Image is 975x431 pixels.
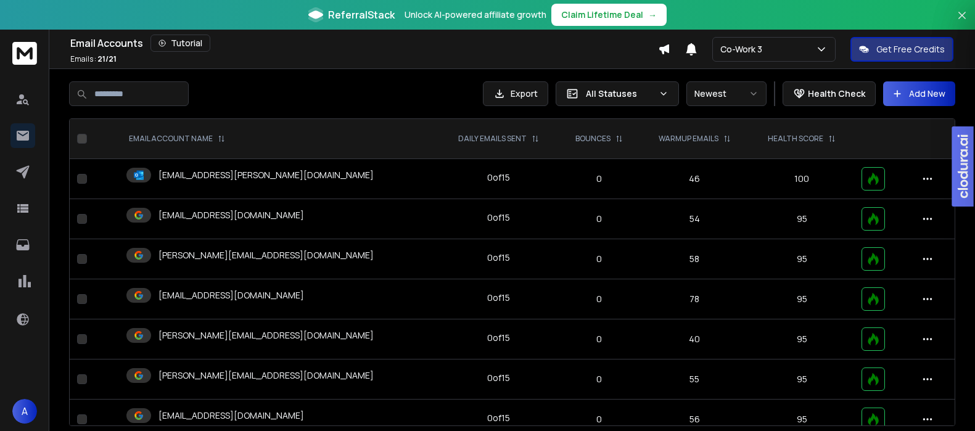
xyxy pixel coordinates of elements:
p: 0 [566,413,631,425]
p: 0 [566,213,631,225]
td: 46 [640,159,749,199]
p: [EMAIL_ADDRESS][DOMAIN_NAME] [158,209,304,221]
p: Unlock AI-powered affiliate growth [405,9,546,21]
div: 0 of 15 [487,412,510,424]
p: WARMUP EMAILS [659,134,718,144]
td: 95 [749,199,854,239]
button: Close banner [954,7,970,37]
div: EMAIL ACCOUNT NAME [129,134,225,144]
p: [EMAIL_ADDRESS][DOMAIN_NAME] [158,289,304,302]
button: Health Check [783,81,876,106]
p: DAILY EMAILS SENT [458,134,527,144]
p: 0 [566,293,631,305]
button: Export [483,81,548,106]
div: 0 of 15 [487,292,510,304]
button: Claim Lifetime Deal→ [551,4,667,26]
p: Health Check [808,88,865,100]
button: Get Free Credits [850,37,953,62]
p: All Statuses [586,88,654,100]
p: HEALTH SCORE [768,134,823,144]
div: 0 of 15 [487,372,510,384]
button: A [12,399,37,424]
div: 0 of 15 [487,211,510,224]
p: [PERSON_NAME][EMAIL_ADDRESS][DOMAIN_NAME] [158,329,374,342]
p: Emails : [70,54,117,64]
span: → [648,9,657,21]
span: ReferralStack [328,7,395,22]
p: 0 [566,373,631,385]
p: 0 [566,333,631,345]
div: 0 of 15 [487,171,510,184]
td: 78 [640,279,749,319]
p: 0 [566,173,631,185]
td: 100 [749,159,854,199]
p: 0 [566,253,631,265]
td: 95 [749,279,854,319]
td: 40 [640,319,749,359]
p: [PERSON_NAME][EMAIL_ADDRESS][DOMAIN_NAME] [158,249,374,261]
td: 58 [640,239,749,279]
td: 55 [640,359,749,400]
td: 54 [640,199,749,239]
p: [EMAIL_ADDRESS][PERSON_NAME][DOMAIN_NAME] [158,169,374,181]
p: [PERSON_NAME][EMAIL_ADDRESS][DOMAIN_NAME] [158,369,374,382]
button: Newest [686,81,767,106]
td: 95 [749,359,854,400]
div: Email Accounts [70,35,658,52]
p: Get Free Credits [876,43,945,55]
td: 95 [749,239,854,279]
p: BOUNCES [575,134,611,144]
span: 21 / 21 [97,54,117,64]
p: Co-Work 3 [720,43,767,55]
div: 0 of 15 [487,332,510,344]
button: Tutorial [150,35,210,52]
td: 95 [749,319,854,359]
p: [EMAIL_ADDRESS][DOMAIN_NAME] [158,409,304,422]
div: 0 of 15 [487,252,510,264]
button: Add New [883,81,955,106]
